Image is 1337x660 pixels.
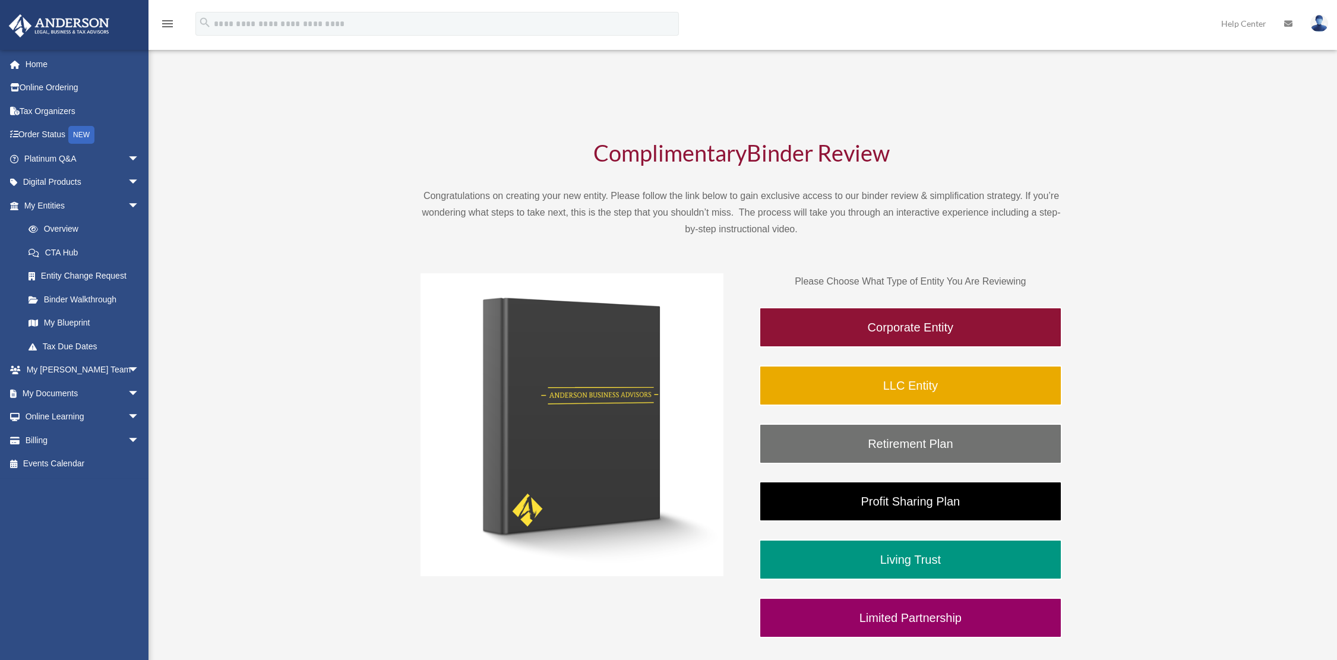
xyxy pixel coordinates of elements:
a: Digital Productsarrow_drop_down [8,170,157,194]
a: menu [160,21,175,31]
a: My Blueprint [17,311,157,335]
a: Online Learningarrow_drop_down [8,405,157,429]
span: arrow_drop_down [128,194,151,218]
span: Complimentary [593,139,747,166]
img: Anderson Advisors Platinum Portal [5,14,113,37]
a: Corporate Entity [759,307,1062,348]
a: Platinum Q&Aarrow_drop_down [8,147,157,170]
i: menu [160,17,175,31]
a: Tax Organizers [8,99,157,123]
a: Binder Walkthrough [17,288,151,311]
a: CTA Hub [17,241,157,264]
i: search [198,16,211,29]
a: Billingarrow_drop_down [8,428,157,452]
span: arrow_drop_down [128,170,151,195]
p: Congratulations on creating your new entity. Please follow the link below to gain exclusive acces... [421,188,1062,238]
span: Binder Review [747,139,890,166]
a: LLC Entity [759,365,1062,406]
a: Retirement Plan [759,424,1062,464]
a: My [PERSON_NAME] Teamarrow_drop_down [8,358,157,382]
a: Overview [17,217,157,241]
p: Please Choose What Type of Entity You Are Reviewing [759,273,1062,290]
a: Profit Sharing Plan [759,481,1062,522]
span: arrow_drop_down [128,381,151,406]
a: Limited Partnership [759,598,1062,638]
a: My Entitiesarrow_drop_down [8,194,157,217]
span: arrow_drop_down [128,428,151,453]
span: arrow_drop_down [128,147,151,171]
a: Online Ordering [8,76,157,100]
span: arrow_drop_down [128,358,151,383]
img: User Pic [1310,15,1328,32]
a: Order StatusNEW [8,123,157,147]
a: Tax Due Dates [17,334,157,358]
a: Events Calendar [8,452,157,476]
a: My Documentsarrow_drop_down [8,381,157,405]
a: Entity Change Request [17,264,157,288]
a: Home [8,52,157,76]
a: Living Trust [759,539,1062,580]
span: arrow_drop_down [128,405,151,430]
div: NEW [68,126,94,144]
